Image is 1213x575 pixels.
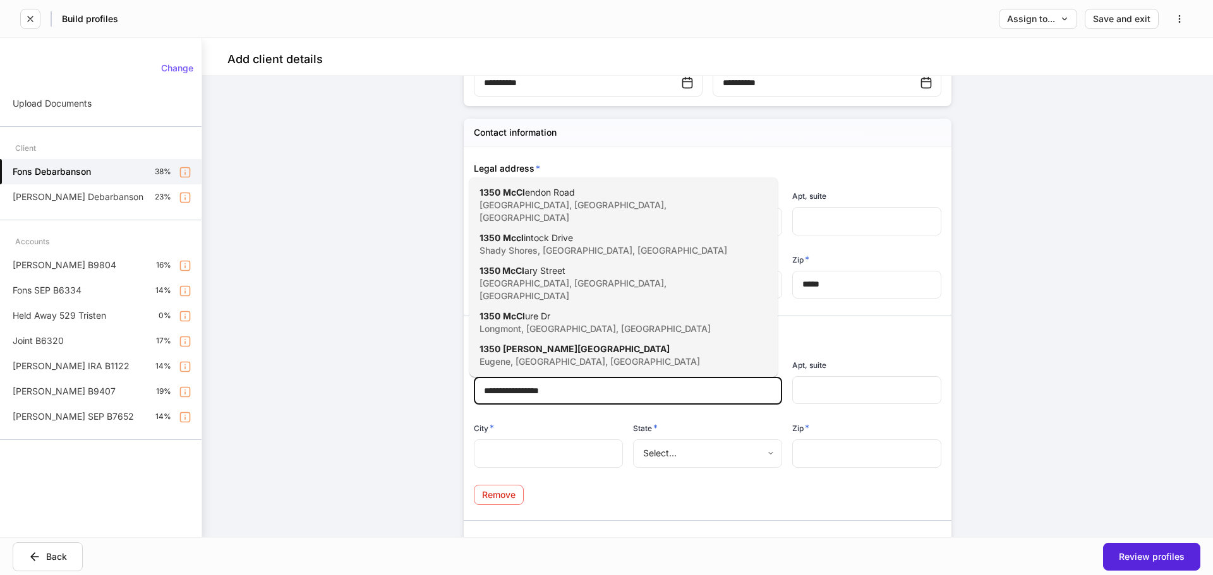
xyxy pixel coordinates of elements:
[153,58,202,78] button: Change
[1085,9,1159,29] button: Save and exit
[28,550,67,563] div: Back
[480,244,740,257] div: Shady Shores, [GEOGRAPHIC_DATA], [GEOGRAPHIC_DATA]
[480,187,500,198] span: 1350
[155,167,171,177] p: 38%
[155,192,171,202] p: 23%
[480,343,500,354] span: 1350
[525,311,550,321] span: ure Dr
[480,232,500,243] span: 1350
[156,386,171,396] p: 19%
[13,360,130,372] p: [PERSON_NAME] IRA B1122
[474,126,557,139] h5: Contact information
[13,165,91,178] h5: Fons Debarbanson
[13,385,116,398] p: [PERSON_NAME] B9407
[62,13,118,25] h5: Build profiles
[161,64,193,73] div: Change
[15,137,36,159] div: Client
[792,359,826,371] h6: Apt, suite
[999,9,1077,29] button: Assign to...
[633,439,782,467] div: Select...
[524,265,565,276] span: ary Street
[480,355,740,368] div: Eugene, [GEOGRAPHIC_DATA], [GEOGRAPHIC_DATA]
[474,422,494,434] h6: City
[480,265,524,276] span: 1350 McCl
[159,311,171,321] p: 0%
[480,311,500,321] span: 1350
[13,97,92,110] p: Upload Documents
[464,147,941,175] div: Legal address
[13,309,106,322] p: Held Away 529 Tristen
[525,187,575,198] span: endon Road
[13,284,81,297] p: Fons SEP B6334
[155,412,171,422] p: 14%
[792,190,826,202] h6: Apt, suite
[13,542,83,571] button: Back
[464,521,941,548] div: Phone numbers
[155,285,171,295] p: 14%
[227,52,323,67] h4: Add client details
[503,343,670,354] span: [PERSON_NAME][GEOGRAPHIC_DATA]
[480,323,740,335] div: Longmont, [GEOGRAPHIC_DATA], [GEOGRAPHIC_DATA]
[1093,15,1150,23] div: Save and exit
[464,316,941,344] div: Mailing address
[156,336,171,346] p: 17%
[480,277,740,302] div: [GEOGRAPHIC_DATA], [GEOGRAPHIC_DATA], [GEOGRAPHIC_DATA]
[13,259,116,271] p: [PERSON_NAME] B9804
[480,199,740,224] div: [GEOGRAPHIC_DATA], [GEOGRAPHIC_DATA], [GEOGRAPHIC_DATA]
[633,422,658,434] h6: State
[503,187,525,198] span: McCl
[13,335,64,347] p: Joint B6320
[482,490,516,499] div: Remove
[503,232,524,243] span: Mccl
[13,191,143,203] p: [PERSON_NAME] Debarbanson
[15,230,49,252] div: Accounts
[1007,15,1069,23] div: Assign to...
[13,410,134,423] p: [PERSON_NAME] SEP B7652
[792,253,809,266] h6: Zip
[474,485,524,505] button: Remove
[792,422,809,434] h6: Zip
[503,311,525,321] span: McCl
[524,232,573,243] span: intock Drive
[156,260,171,270] p: 16%
[1119,552,1185,561] div: Review profiles
[155,361,171,371] p: 14%
[1103,543,1200,571] button: Review profiles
